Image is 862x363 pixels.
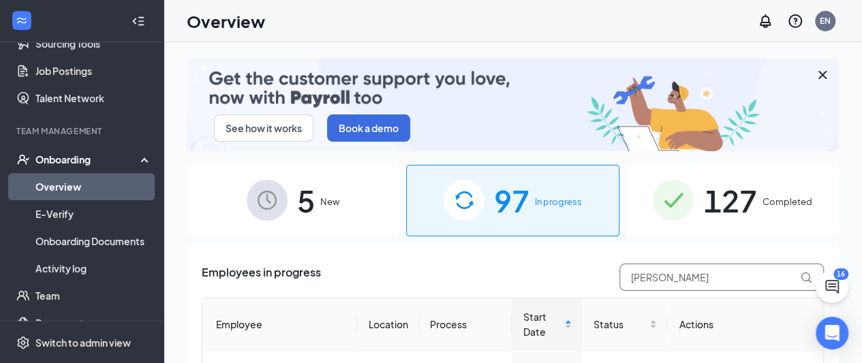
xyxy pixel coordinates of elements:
svg: WorkstreamLogo [15,14,29,27]
span: 127 [703,177,756,224]
svg: UserCheck [16,153,30,166]
th: Process [419,298,512,351]
h1: Overview [187,10,265,33]
a: Team [35,282,152,309]
a: Documents [35,309,152,336]
span: Employees in progress [202,264,321,291]
a: Onboarding Documents [35,227,152,255]
span: New [320,195,339,208]
div: Open Intercom Messenger [816,317,848,349]
th: Employee [202,298,358,351]
div: EN [820,15,831,27]
span: 5 [297,177,315,224]
a: Talent Network [35,84,152,112]
a: Sourcing Tools [35,30,152,57]
th: Status [583,298,668,351]
input: Search by Name, Job Posting, or Process [619,264,824,291]
div: Switch to admin view [35,336,131,349]
button: ChatActive [816,270,848,303]
span: Status [594,317,647,332]
img: payroll-small.gif [187,59,839,151]
span: In progress [535,195,582,208]
a: Overview [35,173,152,200]
th: Location [358,298,419,351]
svg: Notifications [757,13,773,29]
svg: Collapse [132,14,145,28]
div: Team Management [16,125,149,137]
svg: Settings [16,336,30,349]
th: Actions [668,298,823,351]
svg: QuestionInfo [787,13,803,29]
div: 16 [833,268,848,280]
a: E-Verify [35,200,152,227]
a: Job Postings [35,57,152,84]
div: Onboarding [35,153,140,166]
a: Activity log [35,255,152,282]
button: See how it works [214,114,313,142]
span: Completed [762,195,812,208]
svg: ChatActive [824,279,840,295]
svg: Cross [814,67,831,83]
button: Book a demo [327,114,410,142]
span: Start Date [523,309,561,339]
span: 97 [494,177,529,224]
